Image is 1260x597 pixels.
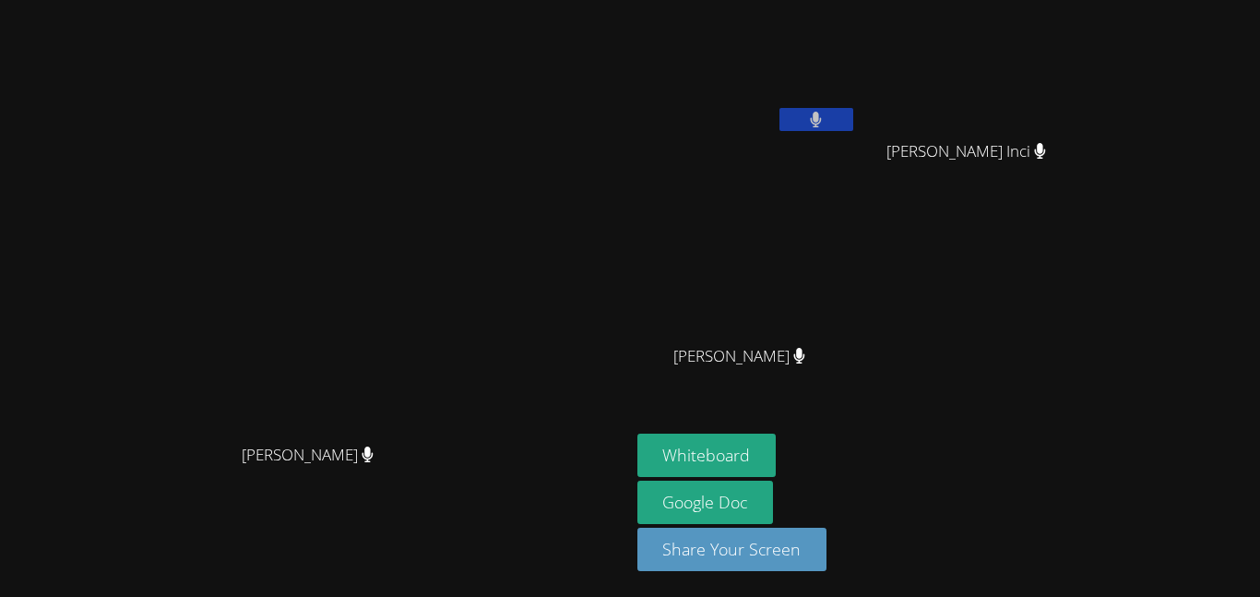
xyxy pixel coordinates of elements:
[637,528,827,571] button: Share Your Screen
[673,343,805,370] span: [PERSON_NAME]
[886,138,1046,165] span: [PERSON_NAME] Inci
[242,442,374,469] span: [PERSON_NAME]
[637,434,777,477] button: Whiteboard
[637,481,774,524] a: Google Doc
